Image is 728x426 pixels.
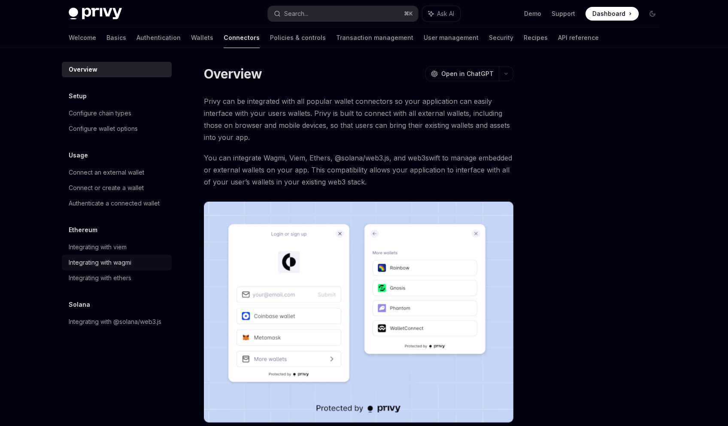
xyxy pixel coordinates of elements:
a: User management [424,27,479,48]
a: Configure wallet options [62,121,172,136]
span: Privy can be integrated with all popular wallet connectors so your application can easily interfa... [204,95,513,143]
h5: Usage [69,150,88,160]
button: Search...⌘K [268,6,418,21]
button: Toggle dark mode [646,7,659,21]
a: Dashboard [585,7,639,21]
a: Authenticate a connected wallet [62,196,172,211]
div: Integrating with wagmi [69,257,131,268]
span: You can integrate Wagmi, Viem, Ethers, @solana/web3.js, and web3swift to manage embedded or exter... [204,152,513,188]
div: Search... [284,9,308,19]
a: Connect an external wallet [62,165,172,180]
div: Integrating with ethers [69,273,131,283]
a: Demo [524,9,541,18]
span: Dashboard [592,9,625,18]
h5: Solana [69,299,90,310]
a: Integrating with wagmi [62,255,172,270]
a: Wallets [191,27,213,48]
a: Welcome [69,27,96,48]
a: API reference [558,27,599,48]
button: Ask AI [422,6,460,21]
span: ⌘ K [404,10,413,17]
a: Configure chain types [62,106,172,121]
div: Configure wallet options [69,124,138,134]
h5: Setup [69,91,87,101]
a: Transaction management [336,27,413,48]
div: Authenticate a connected wallet [69,198,160,208]
div: Integrating with @solana/web3.js [69,317,161,327]
a: Basics [106,27,126,48]
div: Connect an external wallet [69,167,144,178]
a: Integrating with @solana/web3.js [62,314,172,329]
span: Open in ChatGPT [441,69,494,78]
h1: Overview [204,66,262,82]
span: Ask AI [437,9,454,18]
a: Connectors [224,27,260,48]
img: Connectors3 [204,202,513,423]
a: Integrating with ethers [62,270,172,286]
a: Overview [62,62,172,77]
a: Connect or create a wallet [62,180,172,196]
a: Policies & controls [270,27,326,48]
img: dark logo [69,8,122,20]
div: Configure chain types [69,108,131,118]
div: Integrating with viem [69,242,127,252]
h5: Ethereum [69,225,97,235]
div: Overview [69,64,97,75]
button: Open in ChatGPT [425,66,499,81]
a: Authentication [136,27,181,48]
a: Integrating with viem [62,239,172,255]
a: Support [552,9,575,18]
div: Connect or create a wallet [69,183,144,193]
a: Recipes [524,27,548,48]
a: Security [489,27,513,48]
